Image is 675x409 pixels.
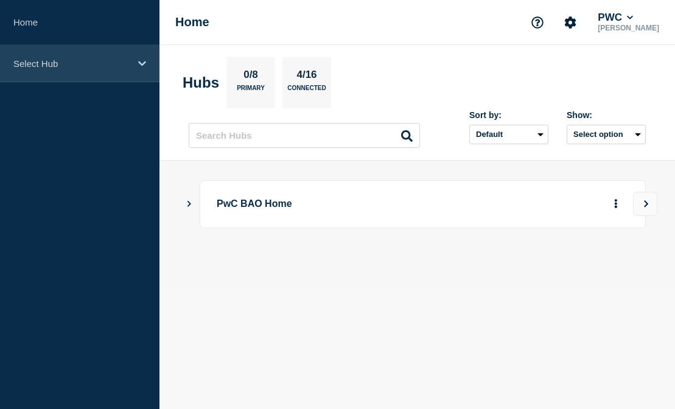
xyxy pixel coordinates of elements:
[469,125,548,144] select: Sort by
[608,193,624,215] button: More actions
[525,10,550,35] button: Support
[567,125,646,144] button: Select option
[13,58,130,69] p: Select Hub
[183,74,219,91] h2: Hubs
[595,12,635,24] button: PWC
[287,85,326,97] p: Connected
[237,85,265,97] p: Primary
[189,123,420,148] input: Search Hubs
[633,192,657,216] button: View
[217,193,558,215] p: PwC BAO Home
[239,69,263,85] p: 0/8
[186,200,192,209] button: Show Connected Hubs
[469,110,548,120] div: Sort by:
[567,110,646,120] div: Show:
[558,10,583,35] button: Account settings
[175,15,209,29] h1: Home
[595,24,662,32] p: [PERSON_NAME]
[292,69,321,85] p: 4/16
